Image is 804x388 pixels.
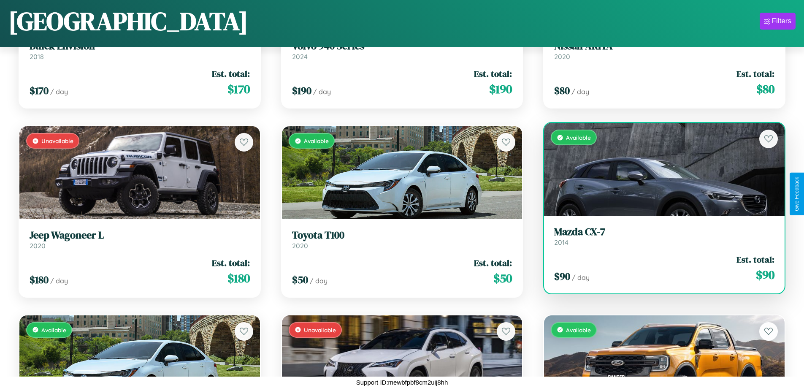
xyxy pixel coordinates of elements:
[292,229,512,250] a: Toyota T1002020
[489,81,512,98] span: $ 190
[554,226,774,247] a: Mazda CX-72014
[227,270,250,287] span: $ 180
[292,84,311,98] span: $ 190
[571,87,589,96] span: / day
[30,52,44,61] span: 2018
[212,257,250,269] span: Est. total:
[50,87,68,96] span: / day
[756,266,774,283] span: $ 90
[30,84,49,98] span: $ 170
[30,229,250,241] h3: Jeep Wagoneer L
[30,229,250,250] a: Jeep Wagoneer L2020
[356,377,448,388] p: Support ID: mewbfpbf8cm2uij8hh
[554,269,570,283] span: $ 90
[30,273,49,287] span: $ 180
[313,87,331,96] span: / day
[292,52,308,61] span: 2024
[212,68,250,80] span: Est. total:
[30,241,46,250] span: 2020
[566,326,591,334] span: Available
[572,273,590,282] span: / day
[292,40,512,61] a: Volvo 940 Series2024
[304,137,329,144] span: Available
[474,257,512,269] span: Est. total:
[736,253,774,266] span: Est. total:
[554,40,774,61] a: Nissan ARIYA2020
[50,277,68,285] span: / day
[760,13,796,30] button: Filters
[474,68,512,80] span: Est. total:
[736,68,774,80] span: Est. total:
[292,241,308,250] span: 2020
[304,326,336,334] span: Unavailable
[772,17,791,25] div: Filters
[227,81,250,98] span: $ 170
[566,134,591,141] span: Available
[554,226,774,238] h3: Mazda CX-7
[41,326,66,334] span: Available
[8,4,248,38] h1: [GEOGRAPHIC_DATA]
[554,52,570,61] span: 2020
[554,238,568,247] span: 2014
[794,177,800,211] div: Give Feedback
[30,40,250,61] a: Buick Envision2018
[292,273,308,287] span: $ 50
[310,277,328,285] span: / day
[41,137,73,144] span: Unavailable
[292,229,512,241] h3: Toyota T100
[554,84,570,98] span: $ 80
[756,81,774,98] span: $ 80
[493,270,512,287] span: $ 50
